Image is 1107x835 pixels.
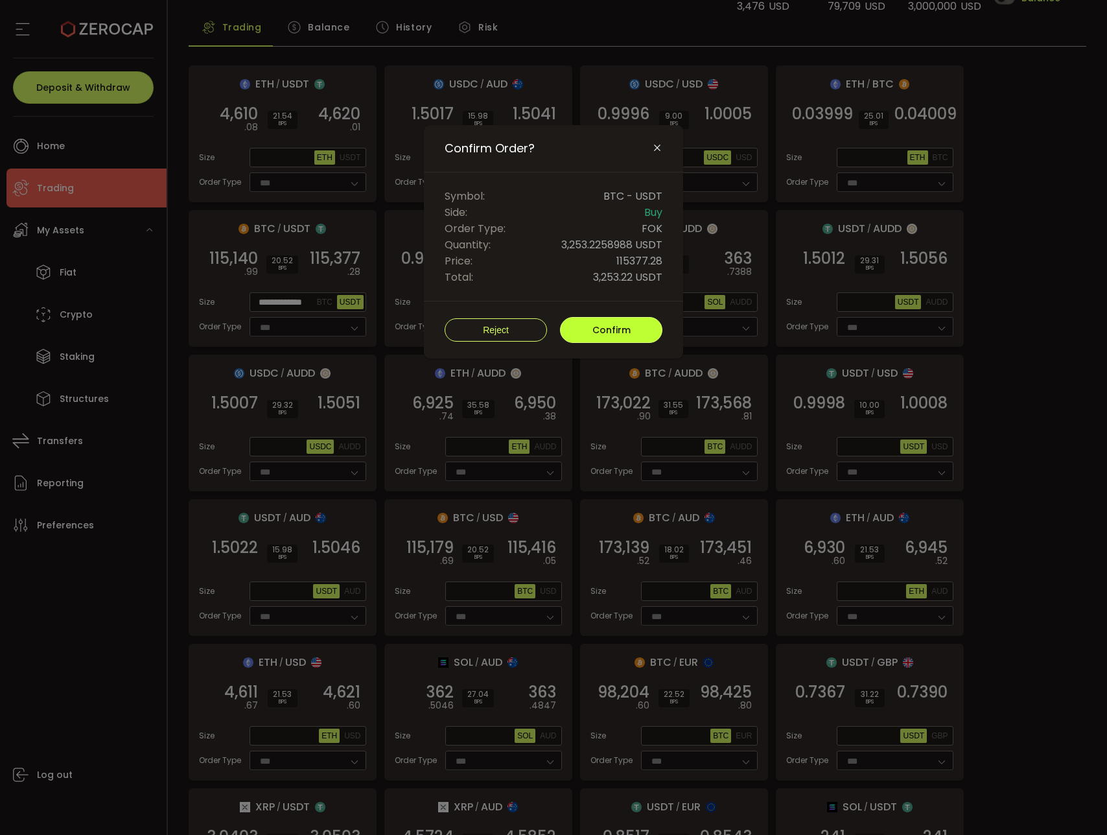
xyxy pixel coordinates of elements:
span: Confirm Order? [445,141,535,156]
span: Quantity: [445,237,491,253]
span: Total: [445,269,473,285]
span: Confirm [592,323,631,336]
span: Order Type: [445,220,506,237]
span: Price: [445,253,472,269]
span: 3,253.2258988 USDT [561,237,662,253]
span: 115377.28 [616,253,662,269]
span: Buy [644,204,662,220]
span: Reject [483,325,509,335]
button: Confirm [560,317,662,343]
button: Reject [445,318,547,342]
span: Symbol: [445,188,485,204]
span: FOK [642,220,662,237]
div: Confirm Order? [424,125,683,359]
span: 3,253.22 USDT [593,269,662,285]
button: Close [652,143,662,154]
span: BTC - USDT [603,188,662,204]
span: Side: [445,204,467,220]
iframe: Chat Widget [953,695,1107,835]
